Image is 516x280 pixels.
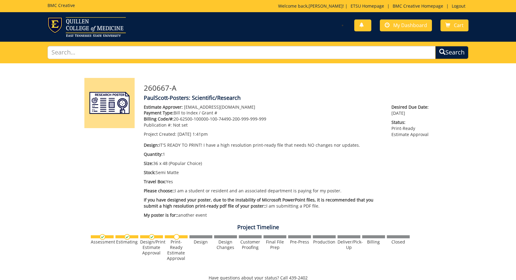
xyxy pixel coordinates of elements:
p: Print-Ready Estimate Approval [391,119,432,138]
p: I am a student or resident and an associated department is paying for my poster. [144,188,382,194]
div: Final File Prep [263,239,286,250]
span: Billing Code/#: [144,116,174,122]
h4: PaulScott-Posters: Scientific/Research [144,95,432,101]
p: Yes [144,179,382,185]
a: [PERSON_NAME] [309,3,343,9]
div: Pre-Press [288,239,311,245]
img: Product featured image [84,78,135,128]
a: ETSU Homepage [348,3,387,9]
h5: BMC Creative [48,3,75,8]
span: My Dashboard [393,22,427,29]
input: Search... [48,46,436,59]
img: checkmark [124,234,130,240]
span: Stock: [144,170,156,175]
p: another event [144,212,382,218]
span: Not set [173,122,188,128]
span: Size: [144,160,153,166]
a: Logout [449,3,468,9]
h4: Project Timeline [80,224,436,230]
div: Billing [362,239,385,245]
p: 36 x 48 (Popular Choice) [144,160,382,166]
button: Search [435,46,468,59]
span: Design: [144,142,159,148]
p: Bill to Index / Grant # [144,110,382,116]
span: Payment Type: [144,110,174,116]
div: Design Changes [214,239,237,250]
p: 20-62500-100000-100-74490-200-999-999-999 [144,116,382,122]
img: checkmark [149,234,155,240]
div: Production [313,239,336,245]
span: Quantity: [144,151,163,157]
p: 1 [144,151,382,157]
p: Semi Matte [144,170,382,176]
span: If you have designed your poster, due to the instability of Microsoft PowerPoint files, it is rec... [144,197,373,209]
div: Print-Ready Estimate Approval [165,239,188,261]
div: Deliver/Pick-Up [338,239,360,250]
span: Estimate Approver: [144,104,183,110]
span: Travel Box: [144,179,166,184]
div: Design/Print Estimate Approval [140,239,163,256]
h3: 260667-A [144,84,432,92]
span: Cart [454,22,464,29]
span: Desired Due Date: [391,104,432,110]
div: Customer Proofing [239,239,262,250]
span: Please choose:: [144,188,175,194]
img: checkmark [100,234,105,240]
span: Publication #: [144,122,172,128]
span: [DATE] 1:41pm [178,131,208,137]
p: Welcome back, ! | | | [278,3,468,9]
p: I am submitting a PDF file. [144,197,382,209]
div: Design [189,239,212,245]
div: Assessment [91,239,114,245]
div: Estimating [115,239,138,245]
a: Cart [440,19,468,31]
p: IT'S READY TO PRINT! I have a high resolution print-ready file that needs NO changes nor updates. [144,142,382,148]
p: [DATE] [391,104,432,116]
img: no [174,234,179,240]
img: ETSU logo [48,17,126,37]
span: My poster is for:: [144,212,178,218]
div: Closed [387,239,410,245]
span: Project Created: [144,131,176,137]
a: My Dashboard [380,19,432,31]
span: Status: [391,119,432,125]
p: [EMAIL_ADDRESS][DOMAIN_NAME] [144,104,382,110]
a: BMC Creative Homepage [390,3,446,9]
